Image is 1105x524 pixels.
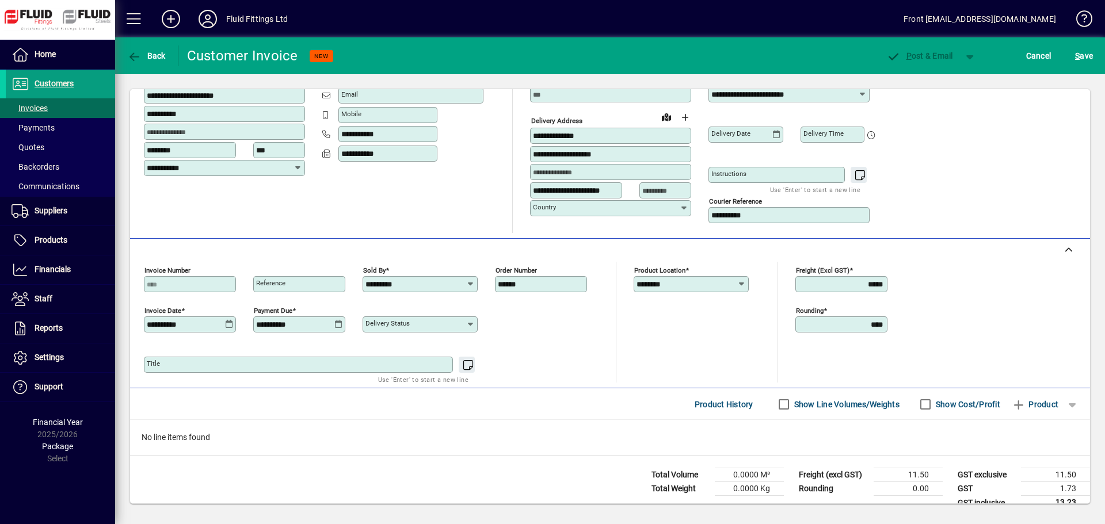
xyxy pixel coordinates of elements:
[35,49,56,59] span: Home
[906,51,912,60] span: P
[341,90,358,98] mat-label: Email
[1068,2,1091,40] a: Knowledge Base
[933,399,1000,410] label: Show Cost/Profit
[634,266,685,274] mat-label: Product location
[886,51,953,60] span: ost & Email
[187,47,298,65] div: Customer Invoice
[1075,51,1080,60] span: S
[1026,47,1051,65] span: Cancel
[378,373,468,386] mat-hint: Use 'Enter' to start a new line
[35,294,52,303] span: Staff
[144,307,181,315] mat-label: Invoice date
[6,197,115,225] a: Suppliers
[6,343,115,372] a: Settings
[952,496,1021,510] td: GST inclusive
[796,266,849,274] mat-label: Freight (excl GST)
[695,395,753,414] span: Product History
[12,182,79,191] span: Communications
[42,442,73,451] span: Package
[35,323,63,332] span: Reports
[793,468,874,482] td: Freight (excl GST)
[770,183,860,196] mat-hint: Use 'Enter' to start a new line
[646,468,715,482] td: Total Volume
[365,319,410,327] mat-label: Delivery status
[153,9,189,29] button: Add
[127,51,166,60] span: Back
[6,177,115,196] a: Communications
[130,420,1090,455] div: No line items found
[6,255,115,284] a: Financials
[1021,468,1090,482] td: 11.50
[6,285,115,313] a: Staff
[12,143,44,152] span: Quotes
[6,137,115,157] a: Quotes
[6,118,115,137] a: Payments
[711,129,750,137] mat-label: Delivery date
[341,110,361,118] mat-label: Mobile
[803,129,844,137] mat-label: Delivery time
[874,468,943,482] td: 11.50
[35,79,74,88] span: Customers
[952,468,1021,482] td: GST exclusive
[657,108,676,126] a: View on map
[711,170,746,178] mat-label: Instructions
[496,266,537,274] mat-label: Order number
[144,266,190,274] mat-label: Invoice number
[533,203,556,211] mat-label: Country
[1012,395,1058,414] span: Product
[6,226,115,255] a: Products
[1075,47,1093,65] span: ave
[254,307,292,315] mat-label: Payment due
[124,45,169,66] button: Back
[35,265,71,274] span: Financials
[715,482,784,496] td: 0.0000 Kg
[1021,496,1090,510] td: 13.23
[226,10,288,28] div: Fluid Fittings Ltd
[35,235,67,244] span: Products
[314,52,329,60] span: NEW
[796,307,824,315] mat-label: Rounding
[874,482,943,496] td: 0.00
[709,197,762,205] mat-label: Courier Reference
[1023,45,1054,66] button: Cancel
[12,104,48,113] span: Invoices
[1006,394,1064,415] button: Product
[715,468,784,482] td: 0.0000 M³
[12,162,59,171] span: Backorders
[115,45,178,66] app-page-header-button: Back
[12,123,55,132] span: Payments
[35,353,64,362] span: Settings
[6,314,115,343] a: Reports
[952,482,1021,496] td: GST
[363,266,386,274] mat-label: Sold by
[147,359,160,368] mat-label: Title
[792,399,900,410] label: Show Line Volumes/Weights
[6,373,115,401] a: Support
[35,382,63,391] span: Support
[646,482,715,496] td: Total Weight
[6,40,115,69] a: Home
[1021,482,1090,496] td: 1.73
[676,108,694,127] button: Choose address
[793,482,874,496] td: Rounding
[33,418,83,427] span: Financial Year
[6,98,115,118] a: Invoices
[904,10,1056,28] div: Front [EMAIL_ADDRESS][DOMAIN_NAME]
[35,206,67,215] span: Suppliers
[189,9,226,29] button: Profile
[256,279,285,287] mat-label: Reference
[6,157,115,177] a: Backorders
[690,394,758,415] button: Product History
[1072,45,1096,66] button: Save
[881,45,959,66] button: Post & Email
